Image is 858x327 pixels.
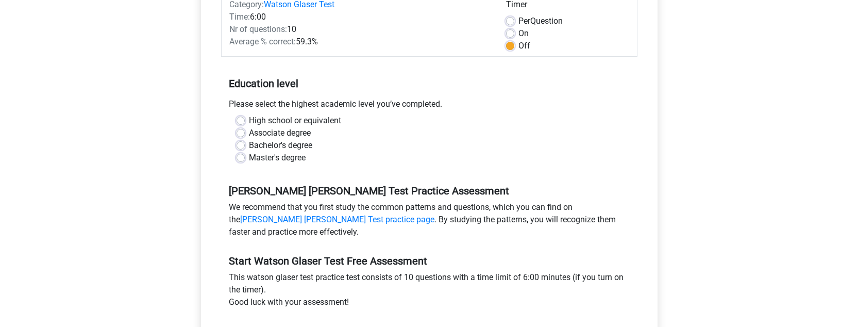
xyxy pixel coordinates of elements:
div: 59.3% [222,36,498,48]
div: We recommend that you first study the common patterns and questions, which you can find on the . ... [221,201,637,242]
span: Time: [229,12,250,22]
label: Master's degree [249,152,306,164]
label: On [518,27,529,40]
label: Associate degree [249,127,311,139]
div: 10 [222,23,498,36]
a: [PERSON_NAME] [PERSON_NAME] Test practice page [240,215,434,224]
h5: Education level [229,73,630,94]
div: Please select the highest academic level you’ve completed. [221,98,637,115]
label: Question [518,15,563,27]
span: Per [518,16,530,26]
span: Average % correct: [229,37,296,46]
label: Off [518,40,530,52]
h5: [PERSON_NAME] [PERSON_NAME] Test Practice Assessment [229,185,630,197]
h5: Start Watson Glaser Test Free Assessment [229,255,630,267]
label: High school or equivalent [249,115,341,127]
span: Nr of questions: [229,24,287,34]
div: 6:00 [222,11,498,23]
div: This watson glaser test practice test consists of 10 questions with a time limit of 6:00 minutes ... [221,271,637,313]
label: Bachelor's degree [249,139,312,152]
